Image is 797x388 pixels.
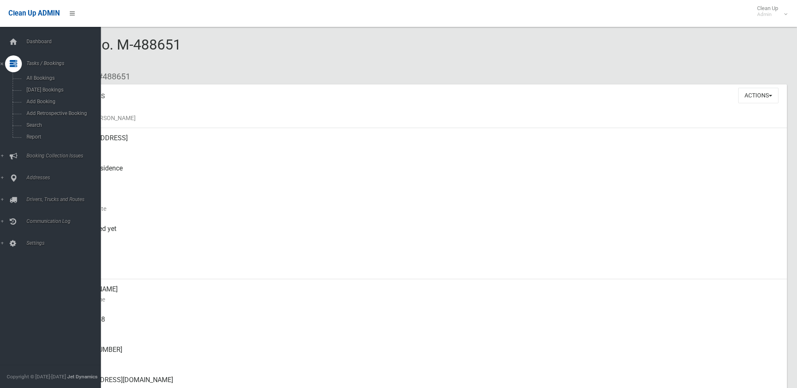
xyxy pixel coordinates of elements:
small: Admin [757,11,778,18]
div: 0405058058 [67,309,780,340]
span: Dashboard [24,39,107,45]
span: Search [24,122,100,128]
div: Front of Residence [67,158,780,189]
span: [DATE] Bookings [24,87,100,93]
span: Clean Up [753,5,786,18]
small: Landline [67,355,780,365]
span: Clean Up ADMIN [8,9,60,17]
small: Name of [PERSON_NAME] [67,113,780,123]
small: Contact Name [67,294,780,304]
span: Settings [24,240,107,246]
div: [PERSON_NAME] [67,279,780,309]
span: Copyright © [DATE]-[DATE] [7,374,66,380]
div: [PHONE_NUMBER] [67,340,780,370]
div: [DATE] [67,249,780,279]
span: Communication Log [24,218,107,224]
strong: Jet Dynamics [67,374,97,380]
span: Booking Collection Issues [24,153,107,159]
small: Pickup Point [67,173,780,184]
div: Not collected yet [67,219,780,249]
span: Tasks / Bookings [24,60,107,66]
button: Actions [738,88,779,103]
span: Report [24,134,100,140]
span: Add Retrospective Booking [24,110,100,116]
small: Collection Date [67,204,780,214]
small: Address [67,143,780,153]
small: Mobile [67,325,780,335]
small: Collected At [67,234,780,244]
span: Booking No. M-488651 [37,36,181,69]
span: Drivers, Trucks and Routes [24,197,107,202]
small: Zone [67,264,780,274]
div: [STREET_ADDRESS] [67,128,780,158]
span: Addresses [24,175,107,181]
span: All Bookings [24,75,100,81]
div: [DATE] [67,189,780,219]
span: Add Booking [24,99,100,105]
li: #488651 [92,69,130,84]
